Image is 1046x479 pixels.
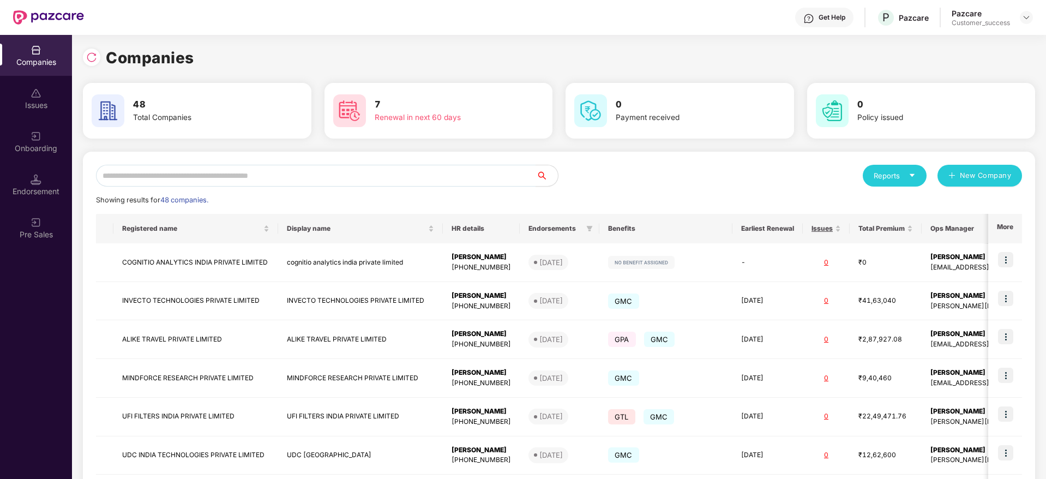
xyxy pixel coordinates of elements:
[278,398,443,436] td: UFI FILTERS INDIA PRIVATE LIMITED
[803,214,850,243] th: Issues
[952,8,1010,19] div: Pazcare
[998,329,1013,344] img: icon
[732,282,803,321] td: [DATE]
[452,339,511,350] div: [PHONE_NUMBER]
[616,112,753,124] div: Payment received
[608,294,639,309] span: GMC
[858,224,905,233] span: Total Premium
[539,334,563,345] div: [DATE]
[278,320,443,359] td: ALIKE TRAVEL PRIVATE LIMITED
[732,214,803,243] th: Earliest Renewal
[333,94,366,127] img: svg+xml;base64,PHN2ZyB4bWxucz0iaHR0cDovL3d3dy53My5vcmcvMjAwMC9zdmciIHdpZHRoPSI2MCIgaGVpZ2h0PSI2MC...
[599,214,732,243] th: Benefits
[732,398,803,436] td: [DATE]
[452,252,511,262] div: [PERSON_NAME]
[732,359,803,398] td: [DATE]
[106,46,194,70] h1: Companies
[998,291,1013,306] img: icon
[584,222,595,235] span: filter
[811,373,841,384] div: 0
[31,174,41,185] img: svg+xml;base64,PHN2ZyB3aWR0aD0iMTQuNSIgaGVpZ2h0PSIxNC41IiB2aWV3Qm94PSIwIDAgMTYgMTYiIGZpbGw9Im5vbm...
[811,258,841,268] div: 0
[608,447,639,463] span: GMC
[278,436,443,475] td: UDC [GEOGRAPHIC_DATA]
[998,406,1013,422] img: icon
[899,13,929,23] div: Pazcare
[811,450,841,460] div: 0
[86,52,97,63] img: svg+xml;base64,PHN2ZyBpZD0iUmVsb2FkLTMyeDMyIiB4bWxucz0iaHR0cDovL3d3dy53My5vcmcvMjAwMC9zdmciIHdpZH...
[998,252,1013,267] img: icon
[988,214,1022,243] th: More
[874,170,916,181] div: Reports
[644,409,675,424] span: GMC
[13,10,84,25] img: New Pazcare Logo
[858,373,913,384] div: ₹9,40,460
[586,225,593,232] span: filter
[608,256,675,269] img: svg+xml;base64,PHN2ZyB4bWxucz0iaHR0cDovL3d3dy53My5vcmcvMjAwMC9zdmciIHdpZHRoPSIxMjIiIGhlaWdodD0iMj...
[732,243,803,282] td: -
[882,11,889,24] span: P
[644,332,675,347] span: GMC
[608,332,636,347] span: GPA
[732,436,803,475] td: [DATE]
[452,445,511,456] div: [PERSON_NAME]
[998,368,1013,383] img: icon
[536,165,558,187] button: search
[113,214,278,243] th: Registered name
[113,436,278,475] td: UDC INDIA TECHNOLOGIES PRIVATE LIMITED
[539,450,563,460] div: [DATE]
[952,19,1010,27] div: Customer_success
[608,370,639,386] span: GMC
[92,94,124,127] img: svg+xml;base64,PHN2ZyB4bWxucz0iaHR0cDovL3d3dy53My5vcmcvMjAwMC9zdmciIHdpZHRoPSI2MCIgaGVpZ2h0PSI2MC...
[452,417,511,427] div: [PHONE_NUMBER]
[539,373,563,384] div: [DATE]
[452,406,511,417] div: [PERSON_NAME]
[452,368,511,378] div: [PERSON_NAME]
[452,262,511,273] div: [PHONE_NUMBER]
[160,196,208,204] span: 48 companies.
[732,320,803,359] td: [DATE]
[31,88,41,99] img: svg+xml;base64,PHN2ZyBpZD0iSXNzdWVzX2Rpc2FibGVkIiB4bWxucz0iaHR0cDovL3d3dy53My5vcmcvMjAwMC9zdmciIH...
[452,291,511,301] div: [PERSON_NAME]
[452,455,511,465] div: [PHONE_NUMBER]
[452,301,511,312] div: [PHONE_NUMBER]
[96,196,208,204] span: Showing results for
[858,450,913,460] div: ₹12,62,600
[811,224,833,233] span: Issues
[811,334,841,345] div: 0
[998,445,1013,460] img: icon
[31,131,41,142] img: svg+xml;base64,PHN2ZyB3aWR0aD0iMjAiIGhlaWdodD0iMjAiIHZpZXdCb3g9IjAgMCAyMCAyMCIgZmlsbD0ibm9uZSIgeG...
[113,282,278,321] td: INVECTO TECHNOLOGIES PRIVATE LIMITED
[113,320,278,359] td: ALIKE TRAVEL PRIVATE LIMITED
[31,45,41,56] img: svg+xml;base64,PHN2ZyBpZD0iQ29tcGFuaWVzIiB4bWxucz0iaHR0cDovL3d3dy53My5vcmcvMjAwMC9zdmciIHdpZHRoPS...
[608,409,635,424] span: GTL
[278,282,443,321] td: INVECTO TECHNOLOGIES PRIVATE LIMITED
[850,214,922,243] th: Total Premium
[803,13,814,24] img: svg+xml;base64,PHN2ZyBpZD0iSGVscC0zMngzMiIgeG1sbnM9Imh0dHA6Ly93d3cudzMub3JnLzIwMDAvc3ZnIiB3aWR0aD...
[287,224,426,233] span: Display name
[375,98,512,112] h3: 7
[452,378,511,388] div: [PHONE_NUMBER]
[948,172,955,181] span: plus
[375,112,512,124] div: Renewal in next 60 days
[937,165,1022,187] button: plusNew Company
[31,217,41,228] img: svg+xml;base64,PHN2ZyB3aWR0aD0iMjAiIGhlaWdodD0iMjAiIHZpZXdCb3g9IjAgMCAyMCAyMCIgZmlsbD0ibm9uZSIgeG...
[811,411,841,422] div: 0
[857,112,995,124] div: Policy issued
[539,257,563,268] div: [DATE]
[133,112,270,124] div: Total Companies
[539,411,563,422] div: [DATE]
[858,334,913,345] div: ₹2,87,927.08
[858,258,913,268] div: ₹0
[113,359,278,398] td: MINDFORCE RESEARCH PRIVATE LIMITED
[858,411,913,422] div: ₹22,49,471.76
[536,171,558,180] span: search
[616,98,753,112] h3: 0
[1022,13,1031,22] img: svg+xml;base64,PHN2ZyBpZD0iRHJvcGRvd24tMzJ4MzIiIHhtbG5zPSJodHRwOi8vd3d3LnczLm9yZy8yMDAwL3N2ZyIgd2...
[278,359,443,398] td: MINDFORCE RESEARCH PRIVATE LIMITED
[452,329,511,339] div: [PERSON_NAME]
[278,214,443,243] th: Display name
[113,398,278,436] td: UFI FILTERS INDIA PRIVATE LIMITED
[278,243,443,282] td: cognitio analytics india private limited
[539,295,563,306] div: [DATE]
